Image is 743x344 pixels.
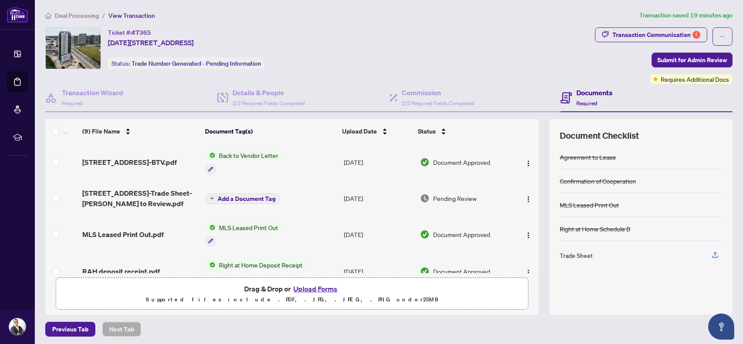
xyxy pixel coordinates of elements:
img: IMG-W12310213_1.jpg [46,28,101,69]
div: Transaction Communication [612,28,700,42]
span: home [45,13,51,19]
img: Status Icon [206,150,215,160]
span: Deal Processing [55,12,99,20]
th: (9) File Name [79,119,202,144]
img: Status Icon [206,260,215,270]
span: Back to Vendor Letter [215,150,282,160]
h4: Documents [576,87,612,98]
span: [STREET_ADDRESS]-BTV.pdf [82,157,177,167]
div: Ticket #: [108,27,151,37]
img: Logo [525,160,532,167]
span: Requires Additional Docs [661,74,729,84]
span: View Transaction [108,12,155,20]
span: 2/2 Required Fields Completed [232,100,305,107]
button: Logo [521,191,535,205]
h4: Details & People [232,87,305,98]
th: Status [414,119,509,144]
td: [DATE] [340,181,417,216]
span: Document Approved [433,157,490,167]
img: Status Icon [206,223,215,232]
span: Upload Date [342,127,377,136]
button: Transaction Communication1 [595,27,707,42]
span: Pending Review [433,194,477,203]
button: Previous Tab [45,322,95,337]
div: Trade Sheet [560,250,593,260]
button: Submit for Admin Review [652,53,733,67]
span: plus [210,196,214,200]
h4: Commission [402,87,474,98]
span: 2/2 Required Fields Completed [402,100,474,107]
span: Submit for Admin Review [657,53,727,67]
div: 1 [693,31,700,39]
td: [DATE] [340,144,417,181]
img: Logo [525,196,532,203]
h4: Transaction Wizard [62,87,123,98]
button: Status IconBack to Vendor Letter [206,150,282,174]
button: Add a Document Tag [206,194,279,204]
span: MLS Leased Print Out [215,223,282,232]
td: [DATE] [340,216,417,253]
td: [DATE] [340,253,417,291]
span: Document Checklist [560,130,639,142]
img: Document Status [420,230,430,239]
span: Document Approved [433,267,490,276]
img: Logo [525,269,532,276]
th: Upload Date [339,119,414,144]
div: MLS Leased Print Out [560,200,619,210]
button: Logo [521,227,535,241]
button: Add a Document Tag [206,193,279,204]
img: Document Status [420,267,430,276]
th: Document Tag(s) [202,119,339,144]
img: logo [7,7,28,23]
button: Next Tab [102,322,141,337]
span: Drag & Drop or [244,283,340,294]
span: (9) File Name [82,127,120,136]
span: RAH deposit receipt.pdf [82,266,160,277]
article: Transaction saved 19 minutes ago [639,10,733,20]
span: ellipsis [719,33,726,40]
img: Document Status [420,157,430,167]
div: Right at Home Schedule B [560,224,630,234]
button: Status IconMLS Leased Print Out [206,223,282,246]
span: 47365 [131,29,151,37]
div: Status: [108,57,265,69]
span: Drag & Drop orUpload FormsSupported files include .PDF, .JPG, .JPEG, .PNG under25MB [56,278,528,310]
span: [DATE][STREET_ADDRESS] [108,37,194,48]
span: Required [62,100,83,107]
span: Add a Document Tag [218,196,276,202]
button: Upload Forms [291,283,340,294]
div: Agreement to Lease [560,152,616,162]
li: / [102,10,105,20]
span: Right at Home Deposit Receipt [215,260,306,270]
button: Logo [521,155,535,169]
span: Previous Tab [52,322,88,336]
button: Status IconRight at Home Deposit Receipt [206,260,306,284]
span: Required [576,100,597,107]
img: Logo [525,232,532,239]
span: [STREET_ADDRESS]-Trade Sheet-[PERSON_NAME] to Review.pdf [82,188,199,209]
img: Document Status [420,194,430,203]
p: Supported files include .PDF, .JPG, .JPEG, .PNG under 25 MB [61,294,523,305]
button: Logo [521,264,535,278]
span: Document Approved [433,230,490,239]
span: Status [418,127,436,136]
img: Profile Icon [9,318,26,335]
button: Open asap [708,314,734,340]
div: Confirmation of Cooperation [560,176,636,186]
span: Trade Number Generated - Pending Information [131,60,261,67]
span: MLS Leased Print Out.pdf [82,229,164,240]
